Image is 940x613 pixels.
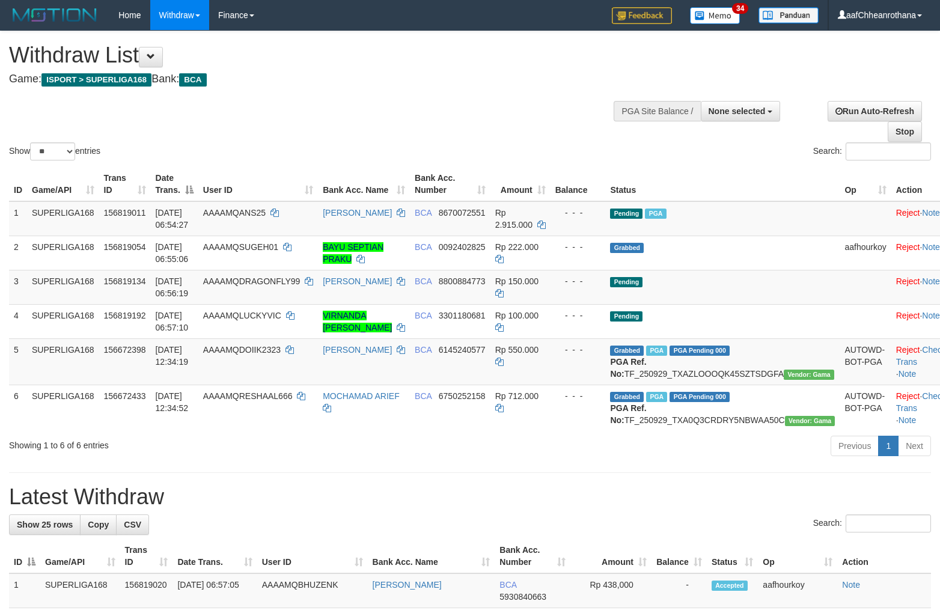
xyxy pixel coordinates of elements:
a: Note [899,369,917,379]
a: Note [842,580,860,590]
a: Reject [896,276,920,286]
input: Search: [846,142,931,160]
span: Grabbed [610,346,644,356]
span: ISPORT > SUPERLIGA168 [41,73,151,87]
span: BCA [499,580,516,590]
th: User ID: activate to sort column ascending [198,167,318,201]
span: BCA [415,391,432,401]
td: - [652,573,707,608]
div: Showing 1 to 6 of 6 entries [9,435,383,451]
img: Button%20Memo.svg [690,7,740,24]
td: 1 [9,201,27,236]
span: 156672398 [104,345,146,355]
td: SUPERLIGA168 [27,201,99,236]
span: [DATE] 12:34:19 [156,345,189,367]
span: Copy 8670072551 to clipboard [439,208,486,218]
td: TF_250929_TXAZLOOOQK45SZTSDGFA [605,338,840,385]
a: Note [922,311,940,320]
span: Rp 222.000 [495,242,539,252]
div: - - - [555,390,601,402]
span: BCA [415,345,432,355]
span: Copy 5930840663 to clipboard [499,592,546,602]
th: Action [837,539,931,573]
span: Vendor URL: https://trx31.1velocity.biz [784,370,834,380]
th: Balance: activate to sort column ascending [652,539,707,573]
a: Note [922,276,940,286]
th: Amount: activate to sort column ascending [570,539,652,573]
a: Reject [896,345,920,355]
input: Search: [846,514,931,532]
a: MOCHAMAD ARIEF [323,391,400,401]
a: Copy [80,514,117,535]
th: Bank Acc. Name: activate to sort column ascending [318,167,410,201]
span: Grabbed [610,392,644,402]
span: Rp 550.000 [495,345,539,355]
span: Rp 150.000 [495,276,539,286]
span: PGA Pending [670,346,730,356]
a: Note [922,208,940,218]
a: Previous [831,436,879,456]
td: 4 [9,304,27,338]
span: Show 25 rows [17,520,73,529]
button: None selected [701,101,781,121]
th: Bank Acc. Number: activate to sort column ascending [495,539,570,573]
span: Copy 3301180681 to clipboard [439,311,486,320]
th: Op: activate to sort column ascending [840,167,891,201]
a: Note [899,415,917,425]
span: BCA [415,311,432,320]
span: 156672433 [104,391,146,401]
span: [DATE] 06:54:27 [156,208,189,230]
div: - - - [555,207,601,219]
img: Feedback.jpg [612,7,672,24]
div: - - - [555,241,601,253]
span: Copy 0092402825 to clipboard [439,242,486,252]
span: Copy 8800884773 to clipboard [439,276,486,286]
span: [DATE] 12:34:52 [156,391,189,413]
span: BCA [179,73,206,87]
td: AUTOWD-BOT-PGA [840,338,891,385]
td: [DATE] 06:57:05 [172,573,257,608]
td: SUPERLIGA168 [27,338,99,385]
th: Game/API: activate to sort column ascending [40,539,120,573]
td: 3 [9,270,27,304]
select: Showentries [30,142,75,160]
a: Run Auto-Refresh [828,101,922,121]
span: Vendor URL: https://trx31.1velocity.biz [785,416,835,426]
td: SUPERLIGA168 [27,304,99,338]
span: Rp 2.915.000 [495,208,533,230]
label: Search: [813,514,931,532]
span: AAAAMQDRAGONFLY99 [203,276,301,286]
a: [PERSON_NAME] [323,345,392,355]
td: 6 [9,385,27,431]
span: Rp 712.000 [495,391,539,401]
span: AAAAMQLUCKYVIC [203,311,281,320]
span: 34 [732,3,748,14]
span: AAAAMQSUGEH01 [203,242,278,252]
span: 156819192 [104,311,146,320]
div: - - - [555,344,601,356]
a: Reject [896,242,920,252]
span: 156819134 [104,276,146,286]
img: panduan.png [758,7,819,23]
h4: Game: Bank: [9,73,615,85]
span: Pending [610,277,642,287]
a: BAYU SEPTIAN PRAKU [323,242,383,264]
span: Copy 6145240577 to clipboard [439,345,486,355]
span: AAAAMQRESHAAL666 [203,391,293,401]
th: Date Trans.: activate to sort column ascending [172,539,257,573]
label: Show entries [9,142,100,160]
span: PGA Pending [670,392,730,402]
span: BCA [415,242,432,252]
td: 5 [9,338,27,385]
span: Pending [610,311,642,322]
span: Marked by aafnonsreyleab [645,209,666,219]
span: None selected [709,106,766,116]
b: PGA Ref. No: [610,357,646,379]
th: Balance [551,167,606,201]
b: PGA Ref. No: [610,403,646,425]
th: Status [605,167,840,201]
span: 156819011 [104,208,146,218]
th: Game/API: activate to sort column ascending [27,167,99,201]
td: aafhourkoy [758,573,837,608]
th: ID [9,167,27,201]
